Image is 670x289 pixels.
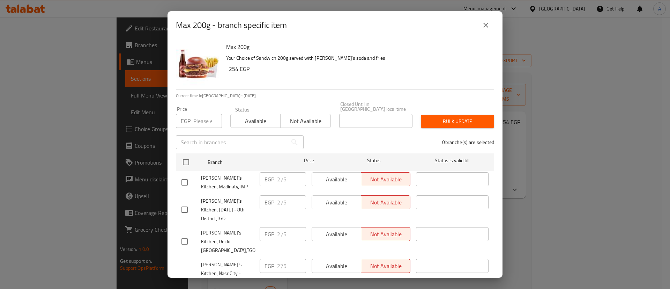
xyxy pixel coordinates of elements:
[230,114,281,128] button: Available
[176,20,287,31] h2: Max 200g - branch specific item
[201,174,254,191] span: [PERSON_NAME]`s Kitchen, Madinaty,TMP
[280,114,330,128] button: Not available
[265,230,274,238] p: EGP
[416,156,489,165] span: Status is valid till
[181,117,191,125] p: EGP
[426,117,489,126] span: Bulk update
[277,172,306,186] input: Please enter price
[265,262,274,270] p: EGP
[421,115,494,128] button: Bulk update
[286,156,332,165] span: Price
[442,139,494,146] p: 0 branche(s) are selected
[226,54,489,63] p: Your Choice of Sandwich 200g served with [PERSON_NAME]'s soda and fries
[265,198,274,207] p: EGP
[229,64,489,74] h6: 254 EGP
[226,42,489,52] h6: Max 200g
[233,116,278,126] span: Available
[265,175,274,183] p: EGP
[208,158,280,167] span: Branch
[193,114,222,128] input: Please enter price
[176,93,494,99] p: Current time in [GEOGRAPHIC_DATA] is [DATE]
[277,259,306,273] input: Please enter price
[283,116,328,126] span: Not available
[176,42,221,87] img: Max 200g
[201,197,254,223] span: [PERSON_NAME]`s Kitchen, [DATE] - 8th District,TGO
[201,229,254,255] span: [PERSON_NAME]'s Kitchen, Dokki - [GEOGRAPHIC_DATA],TGO
[176,135,288,149] input: Search in branches
[277,227,306,241] input: Please enter price
[277,195,306,209] input: Please enter price
[477,17,494,34] button: close
[338,156,410,165] span: Status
